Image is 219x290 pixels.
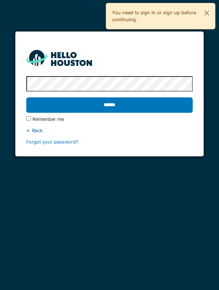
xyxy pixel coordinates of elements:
[32,116,64,123] label: Remember me
[26,50,92,66] img: HH_line-BYnF2_Hg.png
[199,3,215,23] button: Close
[26,139,78,145] a: Forgot your password?
[106,3,215,29] div: You need to sign in or sign up before continuing.
[26,127,193,134] div: ← Back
